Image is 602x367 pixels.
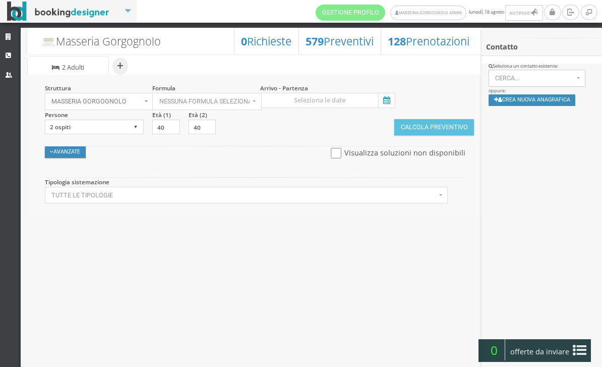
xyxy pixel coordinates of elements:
span: 0 [483,339,505,360]
button: Notifiche [505,5,543,21]
span: Cerca... [495,75,574,82]
span: offerte da inviare [507,344,573,360]
button: Crea nuova anagrafica [489,94,576,106]
div: Seleziona un contatto esistente: [489,63,595,70]
div: oppure: [481,63,602,113]
b: Contatto [486,42,518,51]
img: BookingDesigner.com [7,2,109,21]
a: Masseria Gorgognolo Admin [390,6,466,20]
span: lunedì, 18 agosto [316,5,544,21]
a: Gestione Profilo [316,5,385,21]
button: Cerca... [489,70,586,87]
